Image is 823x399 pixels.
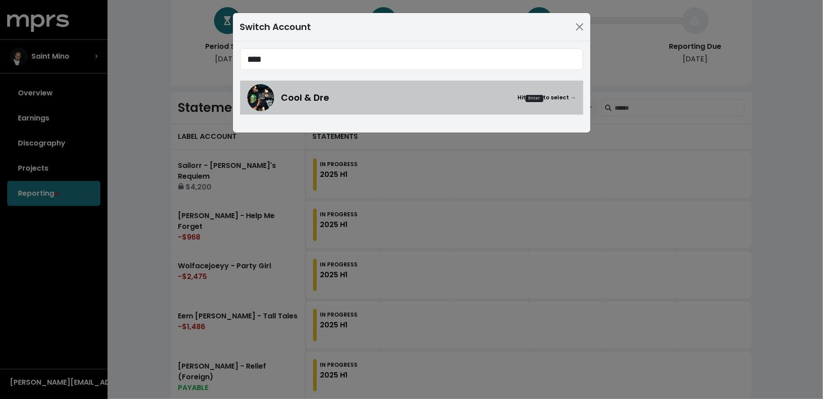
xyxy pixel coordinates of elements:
[517,94,576,102] small: Hit to select →
[240,81,583,115] a: Cool & DreCool & DreHitEnterto select →
[526,95,543,102] kbd: Enter
[247,84,274,111] img: Cool & Dre
[573,20,587,34] button: Close
[240,48,583,70] input: Search accounts
[240,20,311,34] div: Switch Account
[281,91,330,104] span: Cool & Dre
